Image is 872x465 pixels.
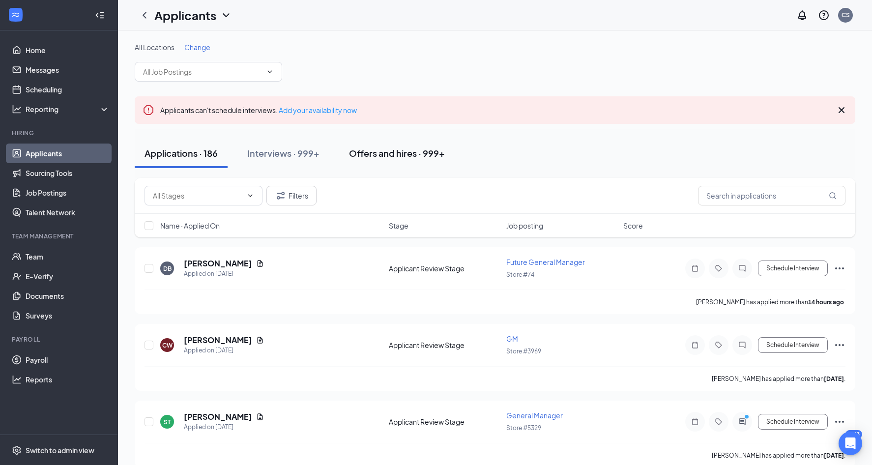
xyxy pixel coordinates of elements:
[689,264,701,272] svg: Note
[154,7,216,24] h1: Applicants
[834,416,845,428] svg: Ellipses
[506,221,543,231] span: Job posting
[12,104,22,114] svg: Analysis
[712,375,845,383] p: [PERSON_NAME] has applied more than .
[836,104,847,116] svg: Cross
[95,10,105,20] svg: Collapse
[698,186,845,205] input: Search in applications
[834,262,845,274] svg: Ellipses
[389,221,408,231] span: Stage
[796,9,808,21] svg: Notifications
[389,340,500,350] div: Applicant Review Stage
[623,221,643,231] span: Score
[713,341,725,349] svg: Tag
[758,261,828,276] button: Schedule Interview
[266,186,317,205] button: Filter Filters
[712,451,845,460] p: [PERSON_NAME] has applied more than .
[26,60,110,80] a: Messages
[696,298,845,306] p: [PERSON_NAME] has applied more than .
[11,10,21,20] svg: WorkstreamLogo
[184,258,252,269] h5: [PERSON_NAME]
[163,264,172,273] div: DB
[256,336,264,344] svg: Document
[160,106,357,115] span: Applicants can't schedule interviews.
[26,104,110,114] div: Reporting
[506,258,585,266] span: Future General Manager
[12,335,108,344] div: Payroll
[506,334,518,343] span: GM
[26,445,94,455] div: Switch to admin view
[736,264,748,272] svg: ChatInactive
[389,263,500,273] div: Applicant Review Stage
[164,418,171,426] div: ST
[26,370,110,389] a: Reports
[256,260,264,267] svg: Document
[839,432,862,455] div: Open Intercom Messenger
[12,232,108,240] div: Team Management
[246,192,254,200] svg: ChevronDown
[247,147,320,159] div: Interviews · 999+
[26,40,110,60] a: Home
[256,413,264,421] svg: Document
[742,414,754,422] svg: PrimaryDot
[266,68,274,76] svg: ChevronDown
[184,422,264,432] div: Applied on [DATE]
[689,341,701,349] svg: Note
[220,9,232,21] svg: ChevronDown
[184,335,252,346] h5: [PERSON_NAME]
[829,192,837,200] svg: MagnifyingGlass
[842,11,850,19] div: CS
[713,418,725,426] svg: Tag
[758,414,828,430] button: Schedule Interview
[736,341,748,349] svg: ChatInactive
[506,424,541,432] span: Store #5329
[145,147,218,159] div: Applications · 186
[26,247,110,266] a: Team
[506,271,534,278] span: Store #74
[279,106,357,115] a: Add your availability now
[26,183,110,203] a: Job Postings
[26,203,110,222] a: Talent Network
[153,190,242,201] input: All Stages
[26,350,110,370] a: Payroll
[26,306,110,325] a: Surveys
[845,430,862,438] div: 1143
[143,104,154,116] svg: Error
[808,298,844,306] b: 14 hours ago
[26,80,110,99] a: Scheduling
[824,452,844,459] b: [DATE]
[834,339,845,351] svg: Ellipses
[349,147,445,159] div: Offers and hires · 999+
[506,411,563,420] span: General Manager
[12,445,22,455] svg: Settings
[824,375,844,382] b: [DATE]
[143,66,262,77] input: All Job Postings
[26,266,110,286] a: E-Verify
[758,337,828,353] button: Schedule Interview
[135,43,174,52] span: All Locations
[184,43,210,52] span: Change
[160,221,220,231] span: Name · Applied On
[389,417,500,427] div: Applicant Review Stage
[184,411,252,422] h5: [PERSON_NAME]
[506,348,541,355] span: Store #3969
[689,418,701,426] svg: Note
[139,9,150,21] svg: ChevronLeft
[26,286,110,306] a: Documents
[818,9,830,21] svg: QuestionInfo
[736,418,748,426] svg: ActiveChat
[184,346,264,355] div: Applied on [DATE]
[184,269,264,279] div: Applied on [DATE]
[162,341,173,349] div: CW
[12,129,108,137] div: Hiring
[26,144,110,163] a: Applicants
[275,190,287,202] svg: Filter
[713,264,725,272] svg: Tag
[26,163,110,183] a: Sourcing Tools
